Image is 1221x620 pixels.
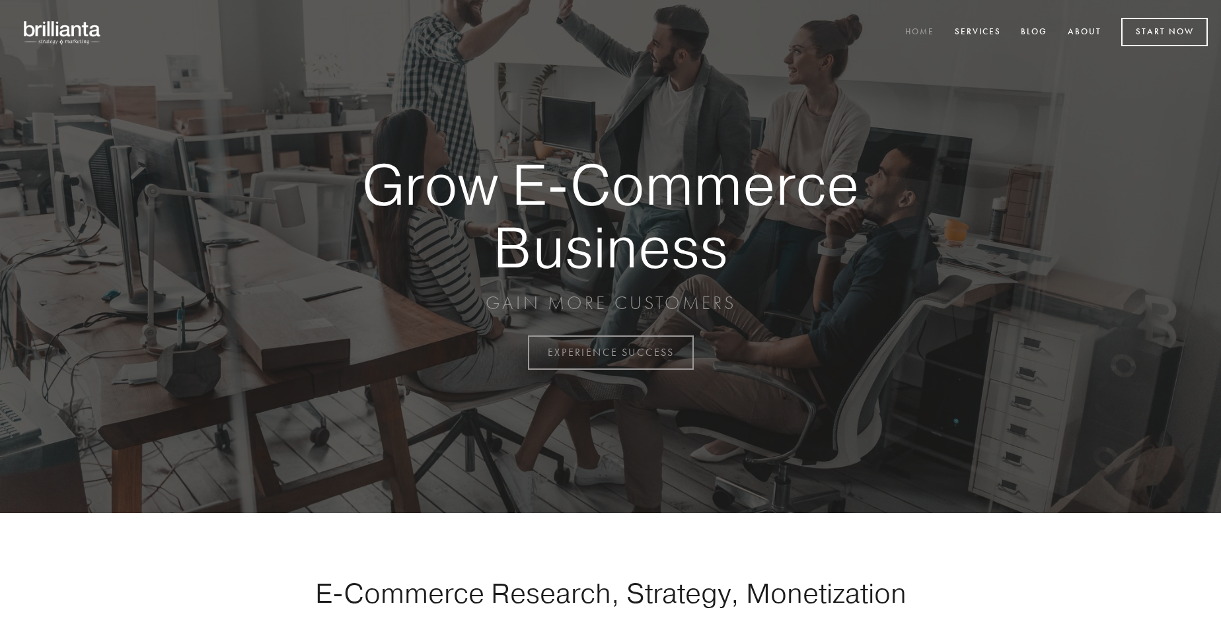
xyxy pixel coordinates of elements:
a: Blog [1012,22,1056,44]
a: Services [946,22,1010,44]
a: Home [897,22,943,44]
a: Start Now [1121,18,1208,46]
img: brillianta - research, strategy, marketing [13,13,112,52]
h1: E-Commerce Research, Strategy, Monetization [274,576,947,609]
strong: Grow E-Commerce Business [316,153,905,278]
p: GAIN MORE CUSTOMERS [316,291,905,315]
a: About [1059,22,1110,44]
a: EXPERIENCE SUCCESS [528,335,694,370]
